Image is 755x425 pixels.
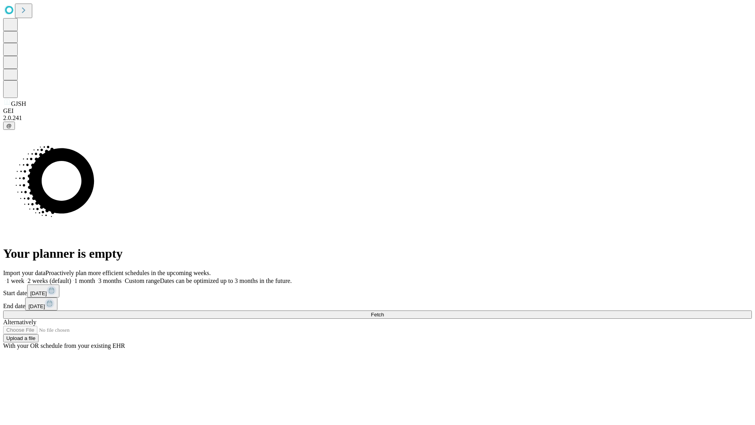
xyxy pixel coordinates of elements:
span: Custom range [125,277,160,284]
span: GJSH [11,100,26,107]
button: [DATE] [25,297,57,310]
div: End date [3,297,752,310]
span: Proactively plan more efficient schedules in the upcoming weeks. [46,270,211,276]
span: Fetch [371,312,384,318]
div: 2.0.241 [3,115,752,122]
span: 1 week [6,277,24,284]
span: Dates can be optimized up to 3 months in the future. [160,277,292,284]
span: Alternatively [3,319,36,325]
span: With your OR schedule from your existing EHR [3,342,125,349]
h1: Your planner is empty [3,246,752,261]
button: Fetch [3,310,752,319]
span: [DATE] [30,290,47,296]
div: GEI [3,107,752,115]
span: [DATE] [28,303,45,309]
div: Start date [3,285,752,297]
button: @ [3,122,15,130]
span: 1 month [74,277,95,284]
span: 2 weeks (default) [28,277,71,284]
span: 3 months [98,277,122,284]
button: [DATE] [27,285,59,297]
button: Upload a file [3,334,39,342]
span: Import your data [3,270,46,276]
span: @ [6,123,12,129]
